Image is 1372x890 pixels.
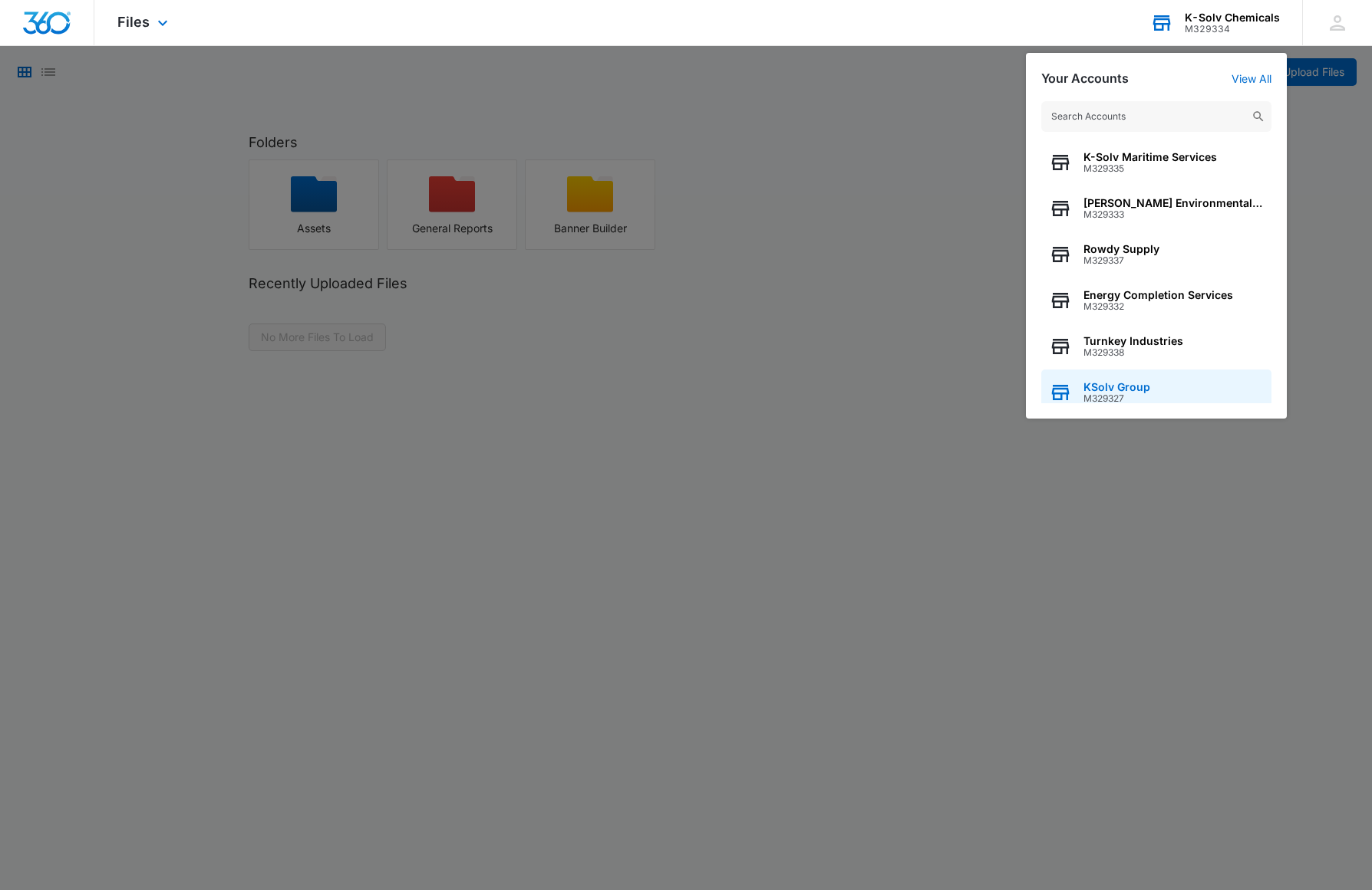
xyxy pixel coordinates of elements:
span: Files [117,14,150,30]
span: K-Solv Maritime Services [1083,151,1217,163]
button: Rowdy SupplyM329337 [1041,232,1271,278]
a: View All [1232,72,1271,85]
span: M329333 [1083,209,1264,220]
span: M329337 [1083,255,1159,266]
span: KSolv Group [1083,381,1150,393]
span: M329332 [1083,301,1233,312]
button: K-Solv Maritime ServicesM329335 [1041,140,1271,186]
h2: Your Accounts [1041,71,1129,86]
span: [PERSON_NAME] Environmental Solutions [1083,197,1264,209]
span: Turnkey Industries [1083,335,1183,347]
div: account name [1185,11,1280,24]
div: account id [1185,24,1280,34]
button: KSolv GroupM329327 [1041,369,1271,415]
span: M329338 [1083,347,1183,358]
span: M329335 [1083,163,1217,174]
span: Energy Completion Services [1083,289,1233,301]
button: Energy Completion ServicesM329332 [1041,278,1271,323]
span: M329327 [1083,393,1150,404]
button: [PERSON_NAME] Environmental SolutionsM329333 [1041,186,1271,232]
input: Search Accounts [1041,101,1271,132]
button: Turnkey IndustriesM329338 [1041,323,1271,369]
span: Rowdy Supply [1083,243,1159,255]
